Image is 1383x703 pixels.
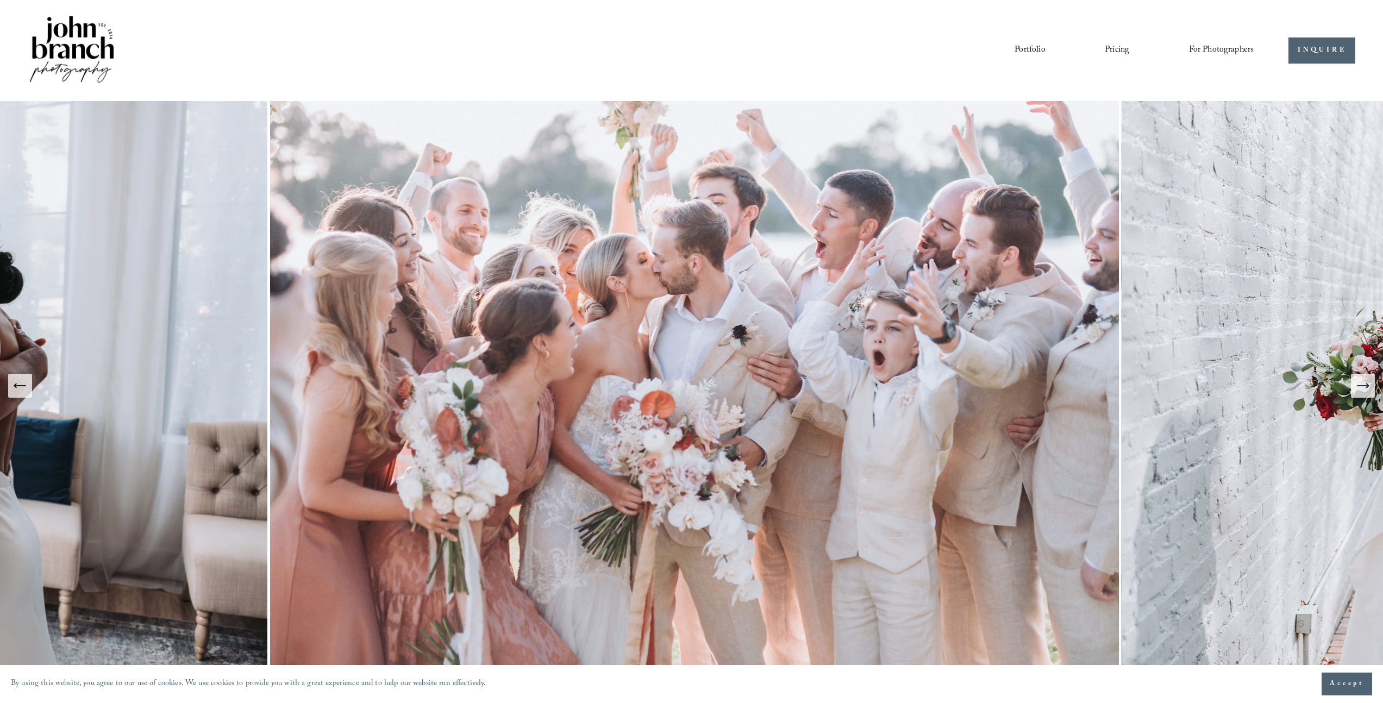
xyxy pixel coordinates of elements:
[8,374,32,398] button: Previous Slide
[1015,41,1045,60] a: Portfolio
[1189,42,1254,59] span: For Photographers
[1322,673,1372,695] button: Accept
[1288,37,1355,64] a: INQUIRE
[1351,374,1375,398] button: Next Slide
[11,676,486,692] p: By using this website, you agree to our use of cookies. We use cookies to provide you with a grea...
[1105,41,1129,60] a: Pricing
[1330,679,1364,689] span: Accept
[28,14,116,87] img: John Branch IV Photography
[1189,41,1254,60] a: folder dropdown
[267,101,1122,670] img: A wedding party celebrating outdoors, featuring a bride and groom kissing amidst cheering bridesm...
